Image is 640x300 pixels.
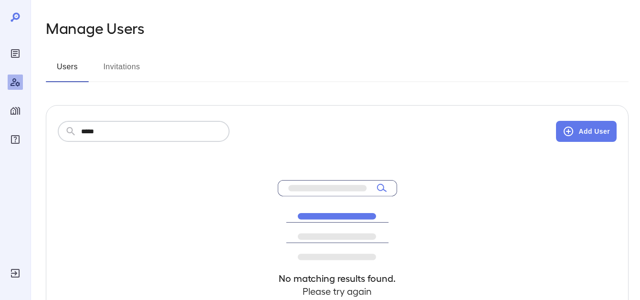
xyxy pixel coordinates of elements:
div: Manage Properties [8,103,23,118]
button: Invitations [100,59,143,82]
button: Add User [556,121,617,142]
h4: Please try again [278,285,397,298]
div: Manage Users [8,75,23,90]
h4: No matching results found. [278,272,397,285]
h2: Manage Users [46,19,145,36]
div: Log Out [8,266,23,281]
div: FAQ [8,132,23,147]
button: Users [46,59,89,82]
div: Reports [8,46,23,61]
